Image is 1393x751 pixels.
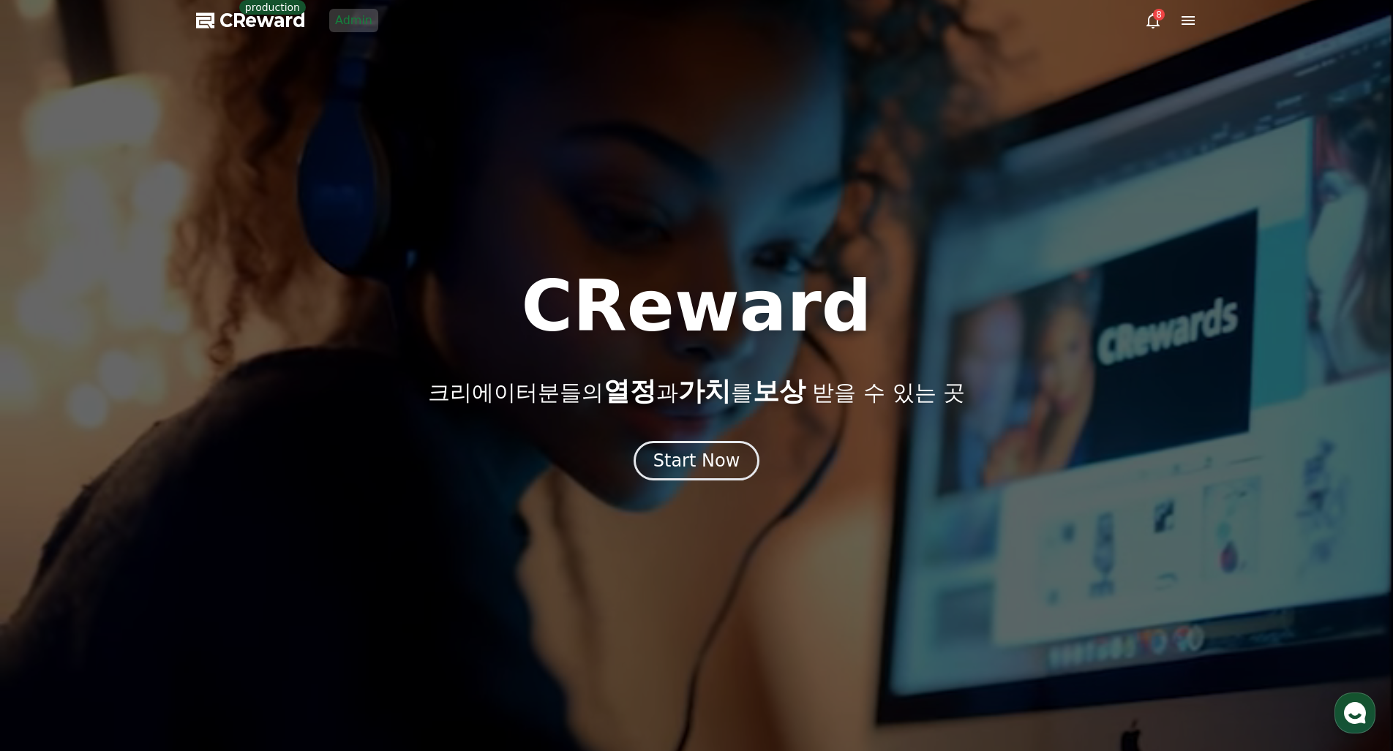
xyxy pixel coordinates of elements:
span: 대화 [134,486,151,498]
span: 설정 [226,486,244,497]
a: 설정 [189,464,281,500]
span: 보상 [753,376,806,406]
h1: CReward [521,271,871,341]
a: 대화 [97,464,189,500]
div: Start Now [653,449,740,472]
a: 8 [1144,12,1162,29]
span: 열정 [604,376,656,406]
a: Admin [329,9,378,32]
span: 가치 [678,376,731,406]
p: 크리에이터분들의 과 를 받을 수 있는 곳 [428,377,965,406]
div: 8 [1153,9,1165,20]
a: CReward [196,9,306,32]
button: Start Now [634,441,760,480]
a: Start Now [634,456,760,469]
span: CReward [219,9,306,32]
span: 홈 [46,486,55,497]
a: 홈 [4,464,97,500]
